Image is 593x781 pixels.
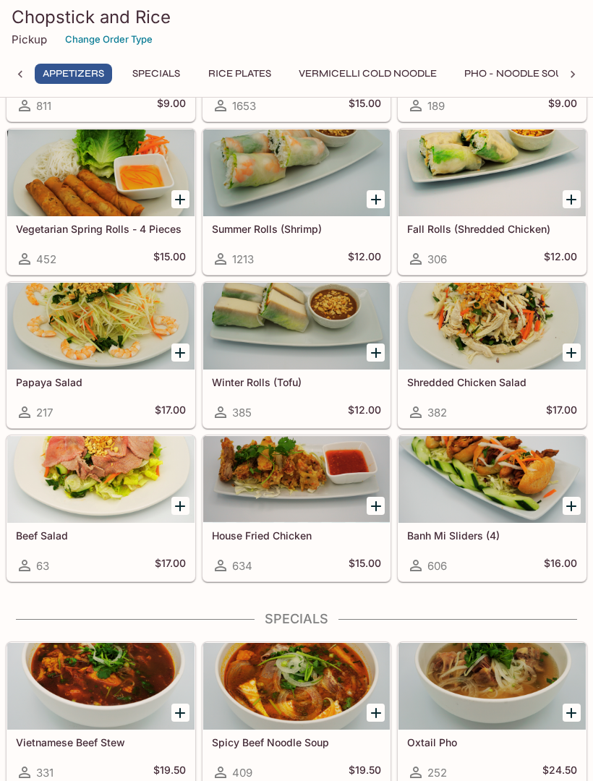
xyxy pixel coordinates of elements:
h5: Banh Mi Sliders (4) [407,529,577,542]
div: Spicy Beef Noodle Soup [203,643,391,730]
div: Beef Salad [7,436,195,523]
span: 63 [36,559,49,573]
div: Fall Rolls (Shredded Chicken) [398,129,586,216]
h5: Fall Rolls (Shredded Chicken) [407,223,577,235]
span: 217 [36,406,53,419]
div: Papaya Salad [7,283,195,370]
h5: $12.00 [348,250,381,268]
div: Vietnamese Beef Stew [7,643,195,730]
button: Add Winter Rolls (Tofu) [367,343,385,362]
h4: Specials [6,611,587,627]
h5: $15.00 [349,97,381,114]
span: 811 [36,99,51,113]
span: 452 [36,252,56,266]
h5: $17.00 [155,557,186,574]
div: Oxtail Pho [398,643,586,730]
span: 382 [427,406,447,419]
a: Winter Rolls (Tofu)385$12.00 [202,282,391,428]
button: Specials [124,64,189,84]
button: Add House Fried Chicken [367,497,385,515]
a: House Fried Chicken634$15.00 [202,435,391,581]
h5: Summer Rolls (Shrimp) [212,223,382,235]
h5: House Fried Chicken [212,529,382,542]
span: 189 [427,99,445,113]
h5: Winter Rolls (Tofu) [212,376,382,388]
h5: $17.00 [546,404,577,421]
h5: Papaya Salad [16,376,186,388]
button: Pho - Noodle Soup [456,64,578,84]
a: Fall Rolls (Shredded Chicken)306$12.00 [398,129,586,275]
button: Add Spicy Beef Noodle Soup [367,704,385,722]
p: Pickup [12,33,47,46]
a: Summer Rolls (Shrimp)1213$12.00 [202,129,391,275]
h5: $12.00 [348,404,381,421]
h5: Shredded Chicken Salad [407,376,577,388]
button: Vermicelli Cold Noodle [291,64,445,84]
h5: $9.00 [157,97,186,114]
button: Add Vietnamese Beef Stew [171,704,189,722]
div: Winter Rolls (Tofu) [203,283,391,370]
h5: $16.00 [544,557,577,574]
span: 606 [427,559,447,573]
h5: $9.00 [548,97,577,114]
button: Add Shredded Chicken Salad [563,343,581,362]
a: Shredded Chicken Salad382$17.00 [398,282,586,428]
button: Change Order Type [59,28,159,51]
h3: Chopstick and Rice [12,6,581,28]
span: 306 [427,252,447,266]
h5: $15.00 [349,557,381,574]
button: Rice Plates [200,64,279,84]
span: 252 [427,766,447,780]
div: Vegetarian Spring Rolls - 4 Pieces [7,129,195,216]
h5: $12.00 [544,250,577,268]
span: 634 [232,559,252,573]
span: 331 [36,766,54,780]
h5: Spicy Beef Noodle Soup [212,736,382,748]
span: 385 [232,406,252,419]
div: House Fried Chicken [203,436,391,523]
button: Add Vegetarian Spring Rolls - 4 Pieces [171,190,189,208]
a: Banh Mi Sliders (4)606$16.00 [398,435,586,581]
h5: Oxtail Pho [407,736,577,748]
span: 1213 [232,252,254,266]
h5: $24.50 [542,764,577,781]
button: Add Beef Salad [171,497,189,515]
button: Appetizers [35,64,112,84]
h5: $19.50 [153,764,186,781]
span: 409 [232,766,252,780]
div: Shredded Chicken Salad [398,283,586,370]
button: Add Banh Mi Sliders (4) [563,497,581,515]
button: Add Oxtail Pho [563,704,581,722]
div: Summer Rolls (Shrimp) [203,129,391,216]
h5: $17.00 [155,404,186,421]
a: Papaya Salad217$17.00 [7,282,195,428]
div: Banh Mi Sliders (4) [398,436,586,523]
h5: Vegetarian Spring Rolls - 4 Pieces [16,223,186,235]
span: 1653 [232,99,256,113]
button: Add Fall Rolls (Shredded Chicken) [563,190,581,208]
h5: $15.00 [153,250,186,268]
a: Beef Salad63$17.00 [7,435,195,581]
h5: Beef Salad [16,529,186,542]
button: Add Summer Rolls (Shrimp) [367,190,385,208]
h5: Vietnamese Beef Stew [16,736,186,748]
button: Add Papaya Salad [171,343,189,362]
h5: $19.50 [349,764,381,781]
a: Vegetarian Spring Rolls - 4 Pieces452$15.00 [7,129,195,275]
